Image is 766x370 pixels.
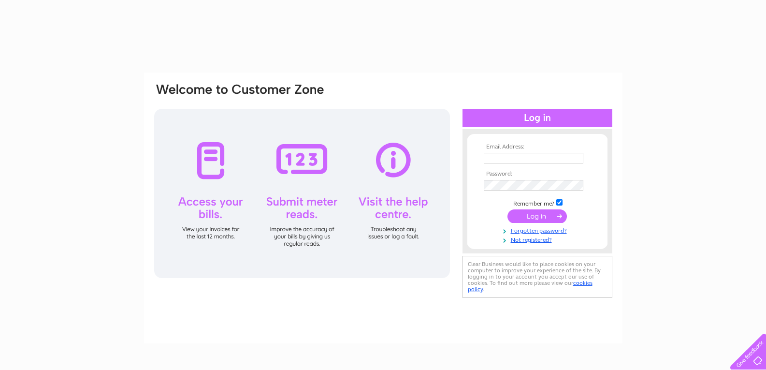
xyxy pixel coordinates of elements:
a: Forgotten password? [484,225,593,235]
th: Email Address: [481,144,593,150]
td: Remember me? [481,198,593,207]
a: Not registered? [484,235,593,244]
div: Clear Business would like to place cookies on your computer to improve your experience of the sit... [462,256,612,298]
input: Submit [507,209,567,223]
th: Password: [481,171,593,178]
a: cookies policy [468,280,593,293]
